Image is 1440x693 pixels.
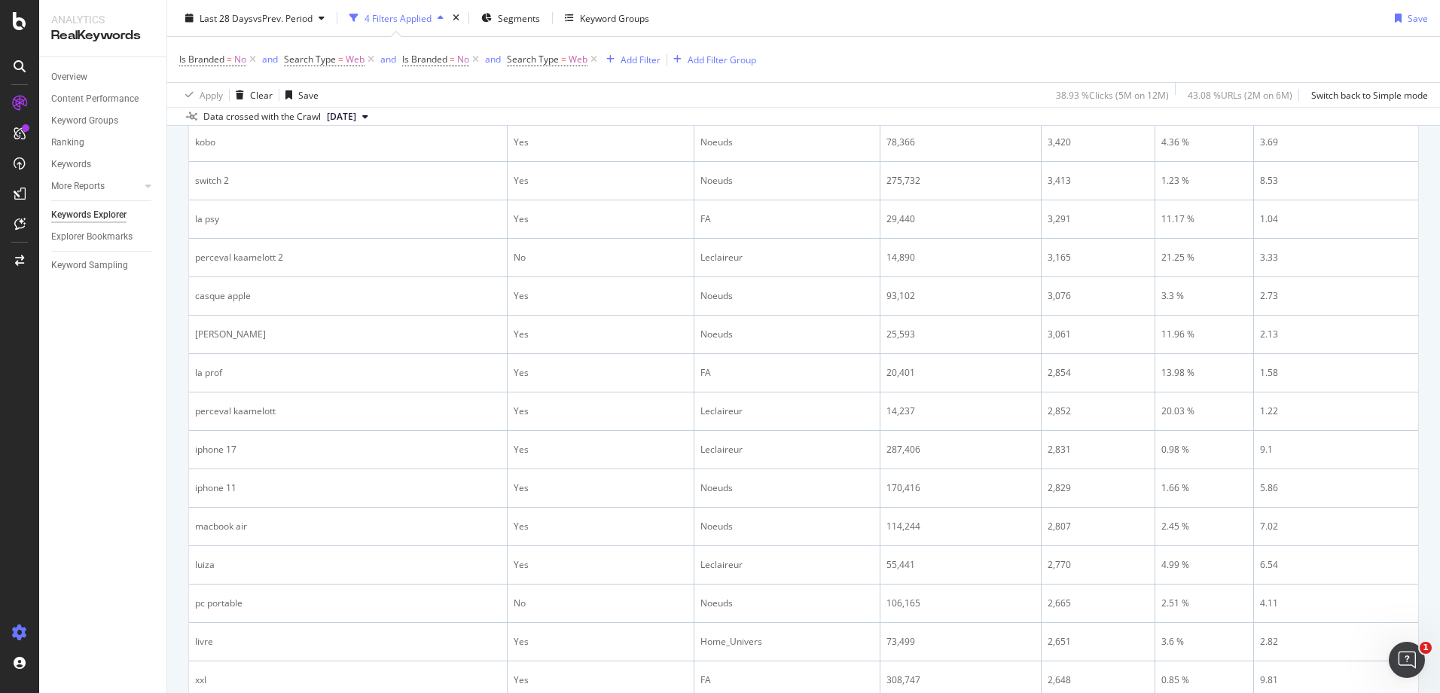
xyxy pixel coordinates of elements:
div: Switch back to Simple mode [1311,88,1428,101]
div: Yes [514,635,688,649]
div: Add Filter [621,53,661,66]
div: 3,165 [1048,251,1149,264]
div: No [514,251,688,264]
span: Web [569,49,587,70]
div: 4.36 % [1161,136,1247,149]
div: Leclaireur [700,558,874,572]
div: 13.98 % [1161,366,1247,380]
button: Last 28 DaysvsPrev. Period [179,6,331,30]
div: Yes [514,673,688,687]
div: 2,651 [1048,635,1149,649]
div: 170,416 [886,481,1034,495]
div: 4 Filters Applied [365,11,432,24]
div: 9.1 [1260,443,1412,456]
div: Noeuds [700,520,874,533]
div: More Reports [51,179,105,194]
button: and [380,52,396,66]
div: Yes [514,289,688,303]
div: 2,648 [1048,673,1149,687]
div: casque apple [195,289,501,303]
span: No [234,49,246,70]
div: Add Filter Group [688,53,756,66]
iframe: Intercom live chat [1389,642,1425,678]
div: 55,441 [886,558,1034,572]
a: Keyword Groups [51,113,156,129]
div: 21.25 % [1161,251,1247,264]
button: [DATE] [321,108,374,126]
a: More Reports [51,179,141,194]
a: Explorer Bookmarks [51,229,156,245]
div: 14,890 [886,251,1034,264]
div: Noeuds [700,481,874,495]
div: 93,102 [886,289,1034,303]
div: Overview [51,69,87,85]
span: Last 28 Days [200,11,253,24]
button: Save [279,83,319,107]
div: 3,291 [1048,212,1149,226]
div: FA [700,212,874,226]
div: 7.02 [1260,520,1412,533]
div: 2.45 % [1161,520,1247,533]
div: 3.6 % [1161,635,1247,649]
a: Keywords Explorer [51,207,156,223]
div: 3.69 [1260,136,1412,149]
div: [PERSON_NAME] [195,328,501,341]
div: 73,499 [886,635,1034,649]
div: 275,732 [886,174,1034,188]
a: Content Performance [51,91,156,107]
div: times [450,11,462,26]
div: Yes [514,174,688,188]
button: Clear [230,83,273,107]
div: switch 2 [195,174,501,188]
span: Segments [498,11,540,24]
div: Noeuds [700,289,874,303]
div: Apply [200,88,223,101]
span: Is Branded [179,53,224,66]
div: 2.73 [1260,289,1412,303]
div: 6.54 [1260,558,1412,572]
div: Explorer Bookmarks [51,229,133,245]
div: Home_Univers [700,635,874,649]
div: Clear [250,88,273,101]
span: No [457,49,469,70]
div: Analytics [51,12,154,27]
div: 0.98 % [1161,443,1247,456]
a: Ranking [51,135,156,151]
button: Apply [179,83,223,107]
div: and [380,53,396,66]
div: 20.03 % [1161,405,1247,418]
div: Keyword Groups [51,113,118,129]
button: Add Filter [600,50,661,69]
button: Keyword Groups [559,6,655,30]
button: 4 Filters Applied [343,6,450,30]
span: = [450,53,455,66]
div: Yes [514,520,688,533]
div: Yes [514,558,688,572]
div: and [485,53,501,66]
div: livre [195,635,501,649]
div: No [514,597,688,610]
div: 29,440 [886,212,1034,226]
div: 106,165 [886,597,1034,610]
div: 3,413 [1048,174,1149,188]
div: Content Performance [51,91,139,107]
span: Search Type [507,53,559,66]
span: 2025 Sep. 1st [327,110,356,124]
div: xxl [195,673,501,687]
span: vs Prev. Period [253,11,313,24]
div: 2,854 [1048,366,1149,380]
div: Yes [514,405,688,418]
div: Leclaireur [700,443,874,456]
span: 1 [1420,642,1432,654]
div: Keywords Explorer [51,207,127,223]
div: 2,852 [1048,405,1149,418]
div: 4.99 % [1161,558,1247,572]
div: luiza [195,558,501,572]
div: 20,401 [886,366,1034,380]
span: = [561,53,566,66]
div: macbook air [195,520,501,533]
div: Keywords [51,157,91,172]
button: and [262,52,278,66]
div: 4.11 [1260,597,1412,610]
div: 38.93 % Clicks ( 5M on 12M ) [1056,88,1169,101]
